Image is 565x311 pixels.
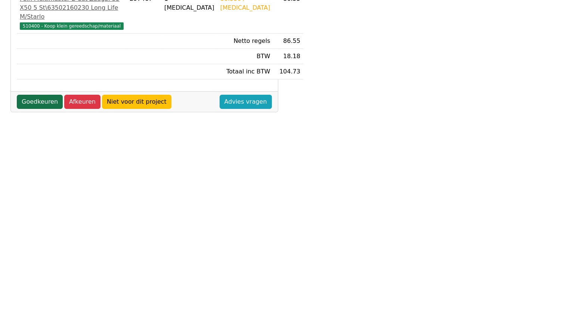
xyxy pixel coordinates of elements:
a: Niet voor dit project [102,95,171,109]
a: Goedkeuren [17,95,63,109]
span: 510400 - Koop klein gereedschap/materiaal [20,22,124,30]
td: 104.73 [273,64,303,79]
td: Totaal inc BTW [217,64,273,79]
td: BTW [217,49,273,64]
a: Advies vragen [220,95,272,109]
td: 86.55 [273,34,303,49]
td: Netto regels [217,34,273,49]
a: Afkeuren [64,95,100,109]
td: 18.18 [273,49,303,64]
